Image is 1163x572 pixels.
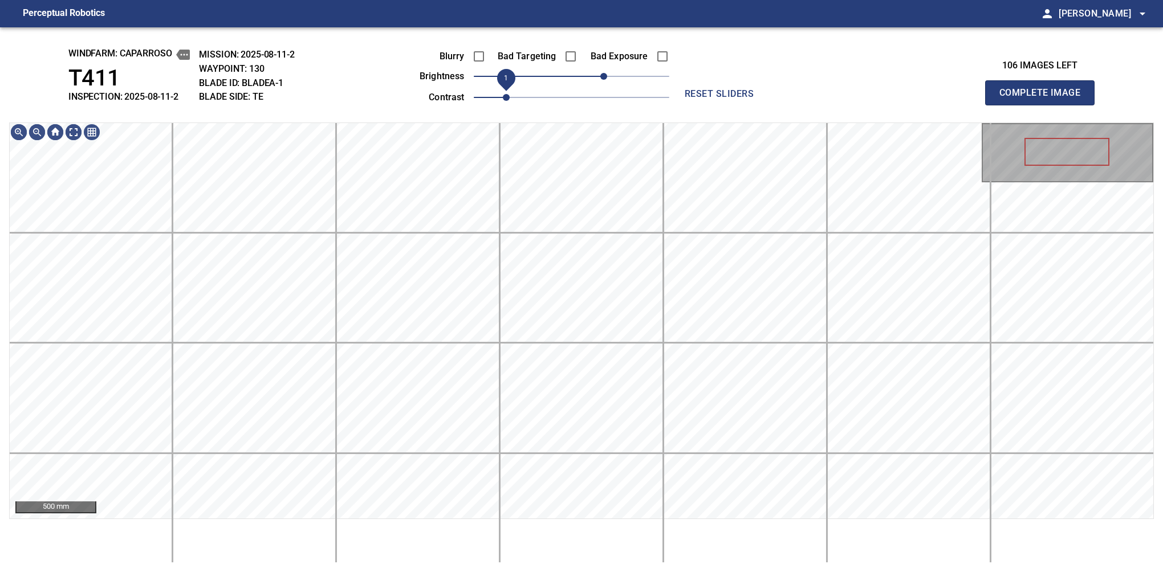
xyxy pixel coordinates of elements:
[985,60,1095,71] h3: 106 images left
[674,83,765,105] button: reset sliders
[504,74,508,82] span: 1
[401,72,465,81] label: brightness
[1136,7,1149,21] span: arrow_drop_down
[176,48,190,62] button: copy message details
[1059,6,1149,22] span: [PERSON_NAME]
[1040,7,1054,21] span: person
[998,85,1082,101] span: Complete Image
[493,52,556,61] label: Bad Targeting
[985,80,1095,105] button: Complete Image
[68,65,190,92] h1: T411
[28,123,46,141] img: Zoom out
[199,63,294,74] h2: WAYPOINT: 130
[1054,2,1149,25] button: [PERSON_NAME]
[23,5,105,23] figcaption: Perceptual Robotics
[199,49,294,60] h2: MISSION: 2025-08-11-2
[584,52,648,61] label: Bad Exposure
[64,123,83,141] img: Toggle full page
[401,52,465,61] label: Blurry
[10,123,28,141] img: Zoom in
[401,93,465,102] label: contrast
[199,77,294,88] h2: BLADE ID: bladeA-1
[678,86,761,102] span: reset sliders
[68,48,190,62] h2: windfarm: Caparroso
[68,91,190,102] h2: INSPECTION: 2025-08-11-2
[46,123,64,141] img: Go home
[199,91,294,102] h2: BLADE SIDE: TE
